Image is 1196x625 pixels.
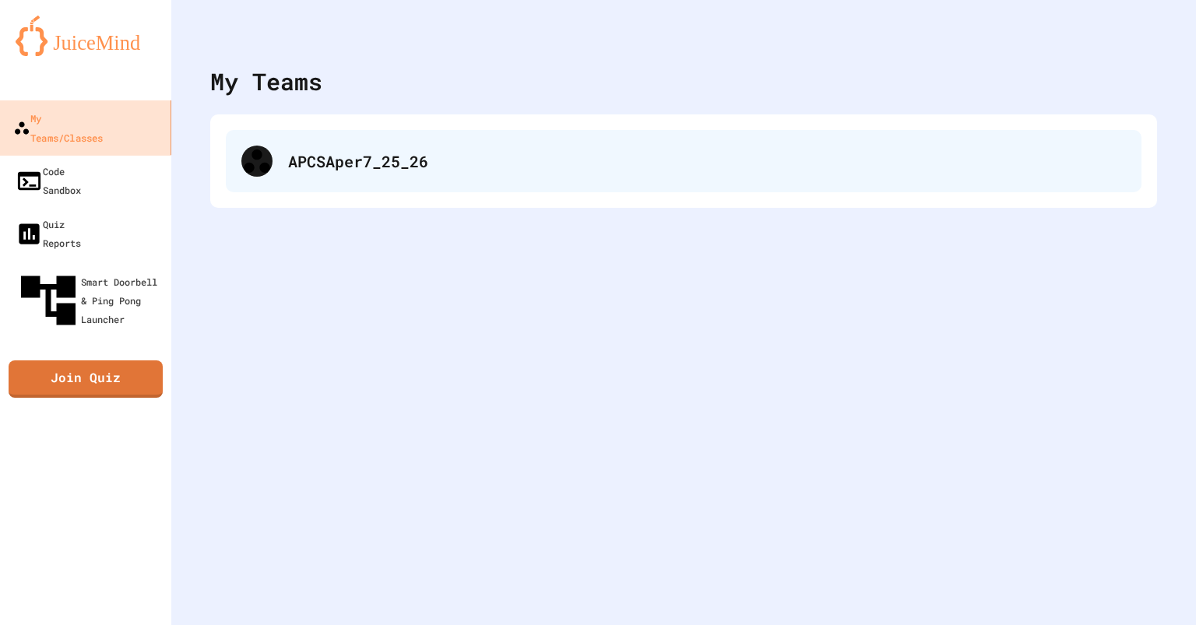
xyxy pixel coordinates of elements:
[16,16,156,56] img: logo-orange.svg
[210,64,322,99] div: My Teams
[16,268,165,333] div: Smart Doorbell & Ping Pong Launcher
[9,360,163,398] a: Join Quiz
[288,149,1126,173] div: APCSAper7_25_26
[226,130,1141,192] div: APCSAper7_25_26
[13,108,103,146] div: My Teams/Classes
[16,215,81,252] div: Quiz Reports
[16,162,81,199] div: Code Sandbox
